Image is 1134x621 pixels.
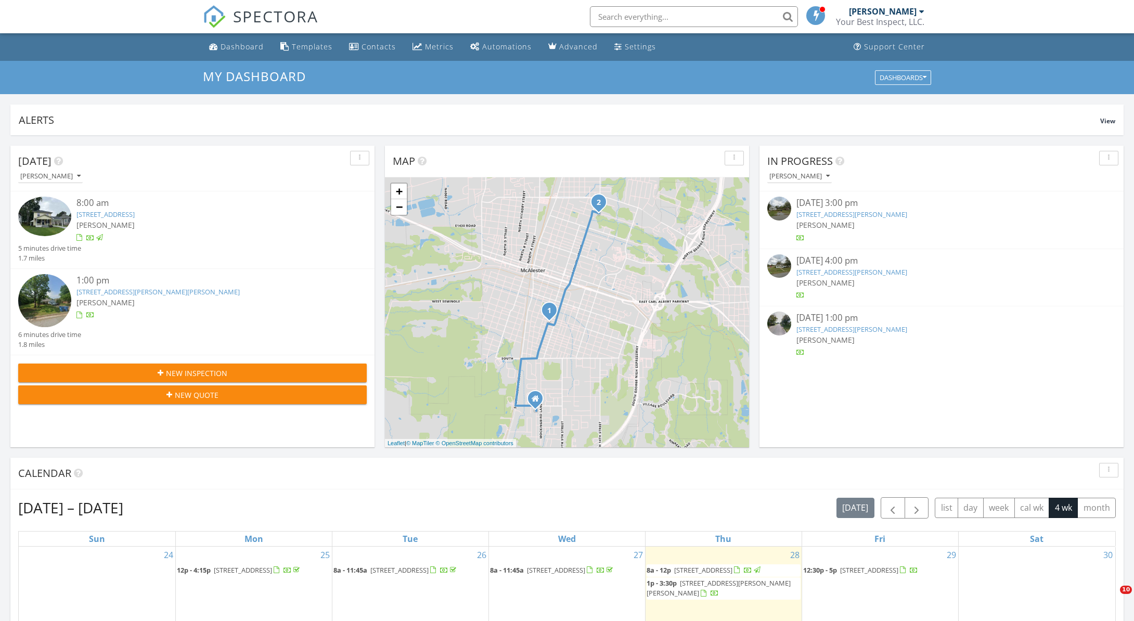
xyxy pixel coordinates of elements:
a: Go to August 24, 2025 [162,547,175,563]
img: streetview [18,274,71,327]
a: 12p - 4:15p [STREET_ADDRESS] [177,565,302,575]
a: 1p - 3:30p [STREET_ADDRESS][PERSON_NAME][PERSON_NAME] [647,577,801,600]
a: Automations (Basic) [466,37,536,57]
button: New Quote [18,385,367,404]
span: 10 [1120,586,1132,594]
div: Contacts [362,42,396,51]
a: Thursday [713,532,733,546]
i: 1 [547,307,551,315]
a: SPECTORA [203,14,318,36]
a: [STREET_ADDRESS][PERSON_NAME] [796,267,907,277]
div: Settings [625,42,656,51]
div: 1.8 miles [18,340,81,350]
a: Zoom out [391,199,407,215]
span: 8a - 11:45a [490,565,524,575]
button: cal wk [1014,498,1050,518]
span: 8a - 12p [647,565,671,575]
span: New Quote [175,390,218,400]
div: Your Best Inspect, LLC. [836,17,924,27]
a: [STREET_ADDRESS][PERSON_NAME][PERSON_NAME] [76,287,240,296]
button: week [983,498,1015,518]
a: [STREET_ADDRESS][PERSON_NAME] [796,325,907,334]
a: Go to August 28, 2025 [788,547,802,563]
img: streetview [767,254,791,278]
button: 4 wk [1049,498,1078,518]
a: Settings [610,37,660,57]
a: 8a - 11:45a [STREET_ADDRESS] [490,564,644,577]
a: Support Center [849,37,929,57]
span: 8a - 11:45a [333,565,367,575]
a: Tuesday [401,532,420,546]
a: Monday [242,532,265,546]
a: 1:00 pm [STREET_ADDRESS][PERSON_NAME][PERSON_NAME] [PERSON_NAME] 6 minutes drive time 1.8 miles [18,274,367,350]
a: Go to August 27, 2025 [632,547,645,563]
a: 12p - 4:15p [STREET_ADDRESS] [177,564,331,577]
span: [STREET_ADDRESS] [214,565,272,575]
span: 12p - 4:15p [177,565,211,575]
span: [STREET_ADDRESS] [840,565,898,575]
img: streetview [767,197,791,221]
button: [PERSON_NAME] [18,170,83,184]
div: [DATE] 3:00 pm [796,197,1087,210]
span: [PERSON_NAME] [796,335,855,345]
iframe: Intercom live chat [1099,586,1124,611]
a: Go to August 26, 2025 [475,547,488,563]
a: 8a - 11:45a [STREET_ADDRESS] [333,564,487,577]
span: [DATE] [18,154,51,168]
a: [DATE] 1:00 pm [STREET_ADDRESS][PERSON_NAME] [PERSON_NAME] [767,312,1116,358]
a: 12:30p - 5p [STREET_ADDRESS] [803,565,918,575]
a: 12:30p - 5p [STREET_ADDRESS] [803,564,957,577]
span: [PERSON_NAME] [796,220,855,230]
span: [STREET_ADDRESS] [370,565,429,575]
a: 8a - 12p [STREET_ADDRESS] [647,564,801,577]
a: © MapTiler [406,440,434,446]
a: [DATE] 4:00 pm [STREET_ADDRESS][PERSON_NAME] [PERSON_NAME] [767,254,1116,301]
button: day [958,498,984,518]
a: [STREET_ADDRESS] [76,210,135,219]
div: 6 minutes drive time [18,330,81,340]
a: Wednesday [556,532,578,546]
div: 5 minutes drive time [18,243,81,253]
div: | [385,439,516,448]
div: Support Center [864,42,925,51]
div: 1807 Cardinal Ln., McAlester OK 74501 [535,398,542,405]
div: 610 E Pierce Ave, McAlester, OK 74501 [599,202,605,208]
a: 8:00 am [STREET_ADDRESS] [PERSON_NAME] 5 minutes drive time 1.7 miles [18,197,367,263]
span: [PERSON_NAME] [76,297,135,307]
div: [PERSON_NAME] [20,173,81,180]
span: In Progress [767,154,833,168]
button: Previous [881,497,905,519]
a: 8a - 11:45a [STREET_ADDRESS] [490,565,615,575]
button: month [1077,498,1116,518]
div: Dashboards [880,74,926,81]
h2: [DATE] – [DATE] [18,497,123,518]
a: © OpenStreetMap contributors [436,440,513,446]
span: [PERSON_NAME] [76,220,135,230]
div: [PERSON_NAME] [849,6,917,17]
button: list [935,498,958,518]
div: Templates [292,42,332,51]
span: [PERSON_NAME] [796,278,855,288]
div: Dashboard [221,42,264,51]
a: Sunday [87,532,107,546]
a: Go to August 25, 2025 [318,547,332,563]
button: New Inspection [18,364,367,382]
a: [STREET_ADDRESS][PERSON_NAME] [796,210,907,219]
a: Go to August 29, 2025 [945,547,958,563]
div: [PERSON_NAME] [769,173,830,180]
div: Metrics [425,42,454,51]
div: 506 E Seminole Ave, McAlester, OK 74501 [549,310,556,316]
button: [PERSON_NAME] [767,170,832,184]
div: Advanced [559,42,598,51]
div: [DATE] 1:00 pm [796,312,1087,325]
img: streetview [767,312,791,335]
a: Saturday [1028,532,1046,546]
span: 12:30p - 5p [803,565,837,575]
a: Go to August 30, 2025 [1101,547,1115,563]
span: [STREET_ADDRESS] [674,565,732,575]
span: Map [393,154,415,168]
a: 1p - 3:30p [STREET_ADDRESS][PERSON_NAME][PERSON_NAME] [647,578,791,598]
button: Next [905,497,929,519]
a: [DATE] 3:00 pm [STREET_ADDRESS][PERSON_NAME] [PERSON_NAME] [767,197,1116,243]
img: The Best Home Inspection Software - Spectora [203,5,226,28]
